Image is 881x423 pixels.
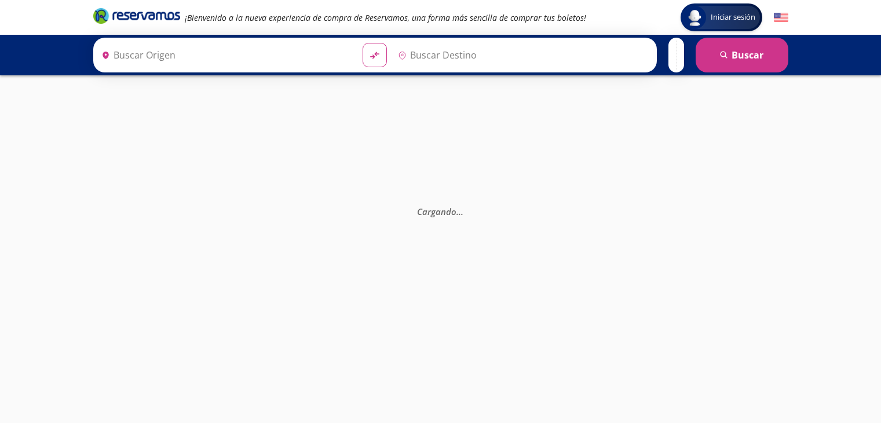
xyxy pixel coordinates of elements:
[456,206,459,217] span: .
[459,206,461,217] span: .
[93,7,180,28] a: Brand Logo
[696,38,788,72] button: Buscar
[461,206,463,217] span: .
[97,41,354,70] input: Buscar Origen
[393,41,650,70] input: Buscar Destino
[185,12,586,23] em: ¡Bienvenido a la nueva experiencia de compra de Reservamos, una forma más sencilla de comprar tus...
[774,10,788,25] button: English
[417,206,463,217] em: Cargando
[706,12,760,23] span: Iniciar sesión
[93,7,180,24] i: Brand Logo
